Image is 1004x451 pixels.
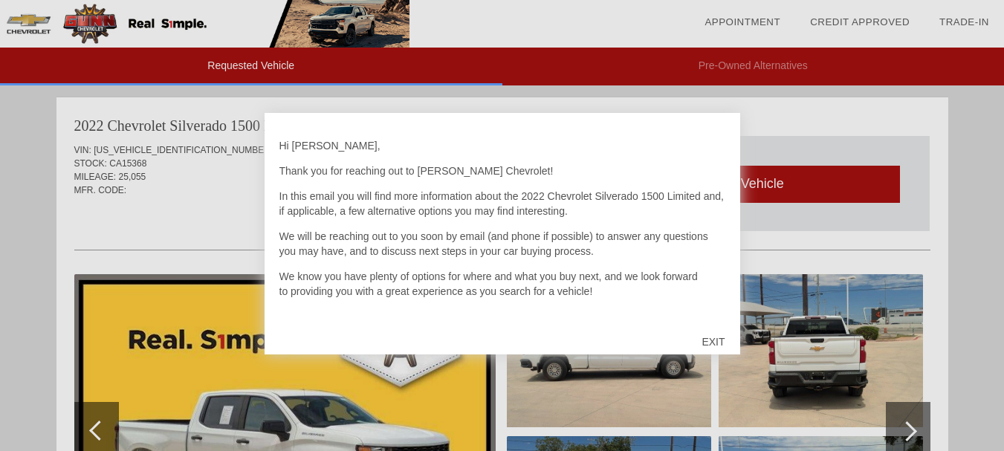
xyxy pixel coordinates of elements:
p: We know you have plenty of options for where and what you buy next, and we look forward to provid... [279,269,725,299]
a: Trade-In [939,16,989,27]
p: We will be reaching out to you soon by email (and phone if possible) to answer any questions you ... [279,229,725,259]
p: Hi [PERSON_NAME], [279,138,725,153]
div: EXIT [687,319,739,364]
a: Appointment [705,16,780,27]
p: Thank you for reaching out to [PERSON_NAME] Chevrolet! [279,163,725,178]
p: In this email you will find more information about the 2022 Chevrolet Silverado 1500 Limited and,... [279,189,725,218]
a: Credit Approved [810,16,910,27]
